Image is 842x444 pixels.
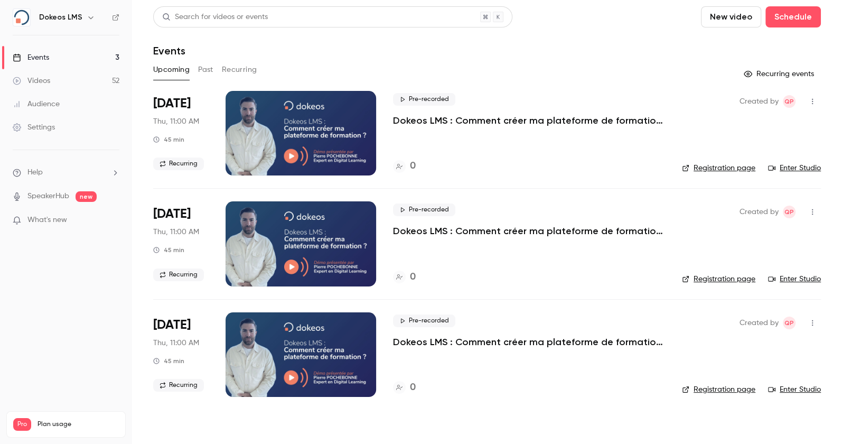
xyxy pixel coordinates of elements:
div: Videos [13,76,50,86]
div: Oct 16 Thu, 11:00 AM (Europe/Paris) [153,201,209,286]
span: Pre-recorded [393,314,455,327]
a: Dokeos LMS : Comment créer ma plateforme de formation ? [393,336,665,348]
span: Created by [740,206,779,218]
span: Recurring [153,158,204,170]
a: Dokeos LMS : Comment créer ma plateforme de formation ? [393,225,665,237]
span: What's new [27,215,67,226]
a: SpeakerHub [27,191,69,202]
h4: 0 [410,159,416,173]
h1: Events [153,44,185,57]
div: 45 min [153,357,184,365]
div: Audience [13,99,60,109]
span: Quentin partenaires@dokeos.com [783,206,796,218]
a: Enter Studio [768,163,821,173]
div: 45 min [153,135,184,144]
span: Qp [784,206,794,218]
h4: 0 [410,270,416,284]
a: 0 [393,270,416,284]
span: Plan usage [38,420,119,429]
span: new [76,191,97,202]
span: Recurring [153,269,204,281]
span: Help [27,167,43,178]
div: Oct 23 Thu, 11:00 AM (Europe/Paris) [153,312,209,397]
a: Enter Studio [768,274,821,284]
div: Settings [13,122,55,133]
span: [DATE] [153,317,191,334]
span: [DATE] [153,206,191,223]
a: Registration page [682,384,755,395]
span: Pro [13,418,31,431]
button: New video [701,6,761,27]
a: 0 [393,381,416,395]
span: Qp [784,95,794,108]
span: Thu, 11:00 AM [153,227,199,237]
h4: 0 [410,381,416,395]
span: Pre-recorded [393,203,455,216]
div: Oct 9 Thu, 11:00 AM (Europe/Paris) [153,91,209,175]
span: Created by [740,95,779,108]
span: Quentin partenaires@dokeos.com [783,317,796,329]
button: Recurring [222,61,257,78]
button: Schedule [765,6,821,27]
span: Quentin partenaires@dokeos.com [783,95,796,108]
span: Qp [784,317,794,329]
span: Pre-recorded [393,93,455,106]
a: 0 [393,159,416,173]
button: Upcoming [153,61,190,78]
span: Thu, 11:00 AM [153,338,199,348]
a: Enter Studio [768,384,821,395]
div: 45 min [153,246,184,254]
span: [DATE] [153,95,191,112]
span: Recurring [153,379,204,392]
a: Registration page [682,274,755,284]
span: Thu, 11:00 AM [153,116,199,127]
h6: Dokeos LMS [39,12,82,23]
img: Dokeos LMS [13,9,30,26]
span: Created by [740,317,779,329]
button: Recurring events [739,66,821,82]
li: help-dropdown-opener [13,167,119,178]
a: Dokeos LMS : Comment créer ma plateforme de formation ? [393,114,665,127]
div: Search for videos or events [162,12,268,23]
button: Past [198,61,213,78]
a: Registration page [682,163,755,173]
div: Events [13,52,49,63]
